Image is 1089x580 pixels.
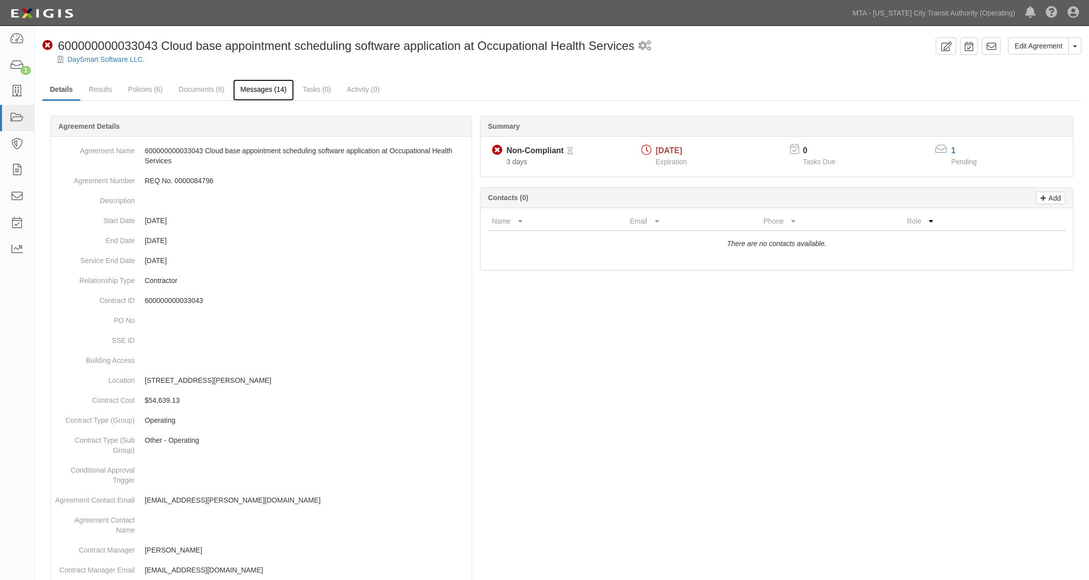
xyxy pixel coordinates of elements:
[55,390,135,405] dt: Contract Cost
[7,4,76,22] img: logo-5460c22ac91f19d4615b14bd174203de0afe785f0fc80cf4dbbc73dc1793850b.png
[171,79,232,99] a: Documents (6)
[55,191,135,206] dt: Description
[55,430,135,455] dt: Contract Type (Sub Group)
[55,290,135,305] dt: Contract ID
[951,158,977,166] span: Pending
[951,146,956,155] a: 1
[20,66,31,75] div: 1
[42,40,53,51] i: Non-Compliant
[55,231,135,246] dt: End Date
[121,79,170,99] a: Policies (6)
[55,271,468,290] dd: Contractor
[55,251,135,266] dt: Service End Date
[55,540,135,555] dt: Contract Manager
[145,395,468,405] p: $54,639.13
[145,435,468,445] p: Other - Operating
[1046,192,1061,204] p: Add
[55,171,468,191] dd: REQ No. 0000084796
[55,271,135,286] dt: Relationship Type
[1036,192,1066,204] a: Add
[656,158,687,166] span: Expiration
[55,171,135,186] dt: Agreement Number
[55,490,135,505] dt: Agreement Contact Email
[145,295,468,305] p: 600000000033043
[145,375,468,385] p: [STREET_ADDRESS][PERSON_NAME]
[42,37,634,54] div: 600000000033043 Cloud base appointment scheduling software application at Occupational Health Ser...
[727,240,826,248] i: There are no contacts available.
[656,146,682,155] span: [DATE]
[488,212,626,231] th: Name
[55,330,135,345] dt: SSE ID
[903,212,1026,231] th: Role
[55,370,135,385] dt: Location
[55,141,468,171] dd: 600000000033043 Cloud base appointment scheduling software application at Occupational Health Ser...
[55,560,135,575] dt: Contract Manager Email
[55,510,135,535] dt: Agreement Contact Name
[55,460,135,485] dt: Conditional Approval Trigger
[568,148,573,155] i: Pending Review
[55,310,135,325] dt: PO No
[145,565,468,575] p: [EMAIL_ADDRESS][DOMAIN_NAME]
[295,79,338,99] a: Tasks (0)
[626,212,760,231] th: Email
[55,141,135,156] dt: Agreement Name
[760,212,903,231] th: Phone
[58,122,120,130] b: Agreement Details
[233,79,294,101] a: Messages (14)
[803,145,848,157] p: 0
[488,122,520,130] b: Summary
[803,158,835,166] span: Tasks Due
[492,145,503,156] i: Non-Compliant
[55,231,468,251] dd: [DATE]
[55,350,135,365] dt: Building Access
[638,41,651,51] i: 1 scheduled workflow
[55,211,468,231] dd: [DATE]
[1046,7,1058,19] i: Help Center - Complianz
[848,3,1020,23] a: MTA - [US_STATE] City Transit Authority (Operating)
[507,145,564,157] div: Non-Compliant
[507,158,527,166] span: Since 09/16/2025
[55,211,135,226] dt: Start Date
[488,194,529,202] b: Contacts (0)
[67,55,145,63] a: DaySmart Software LLC.
[145,415,468,425] p: Operating
[42,79,80,101] a: Details
[58,39,634,52] span: 600000000033043 Cloud base appointment scheduling software application at Occupational Health Ser...
[145,545,468,555] p: [PERSON_NAME]
[81,79,120,99] a: Results
[55,410,135,425] dt: Contract Type (Group)
[145,495,468,505] p: [EMAIL_ADDRESS][PERSON_NAME][DOMAIN_NAME]
[55,251,468,271] dd: [DATE]
[1008,37,1069,54] a: Edit Agreement
[339,79,387,99] a: Activity (0)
